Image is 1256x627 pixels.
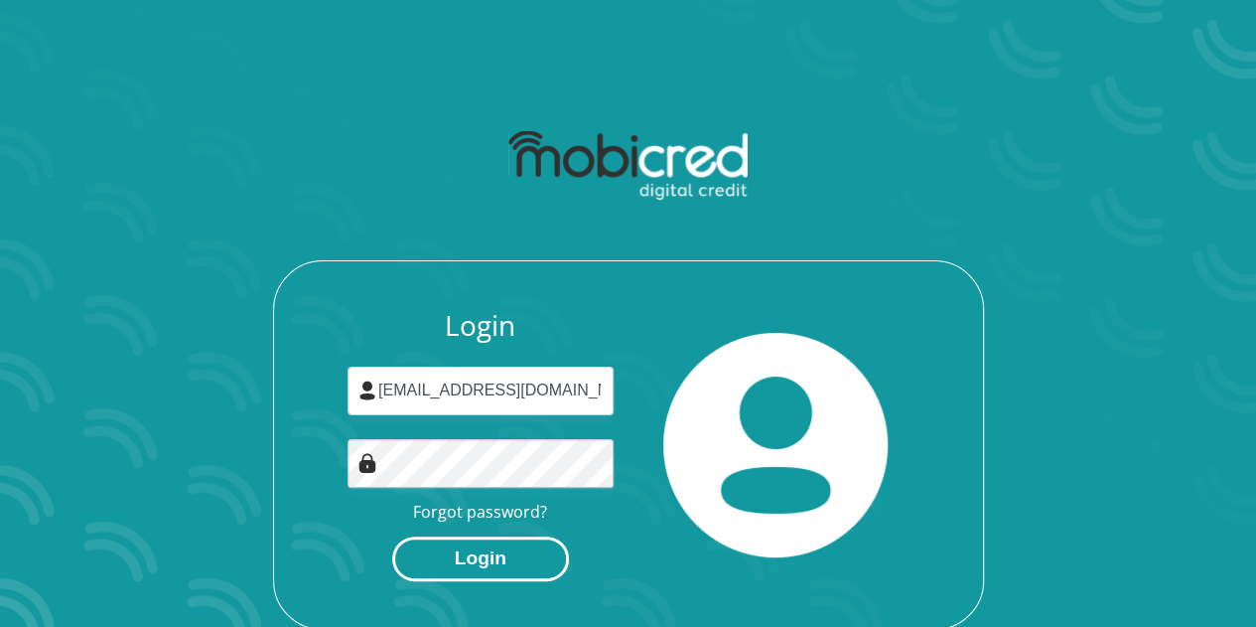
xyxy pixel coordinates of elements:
[508,131,748,201] img: mobicred logo
[348,367,614,415] input: Username
[357,453,377,473] img: Image
[348,309,614,343] h3: Login
[413,501,547,523] a: Forgot password?
[357,381,377,400] img: user-icon image
[392,537,569,581] button: Login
